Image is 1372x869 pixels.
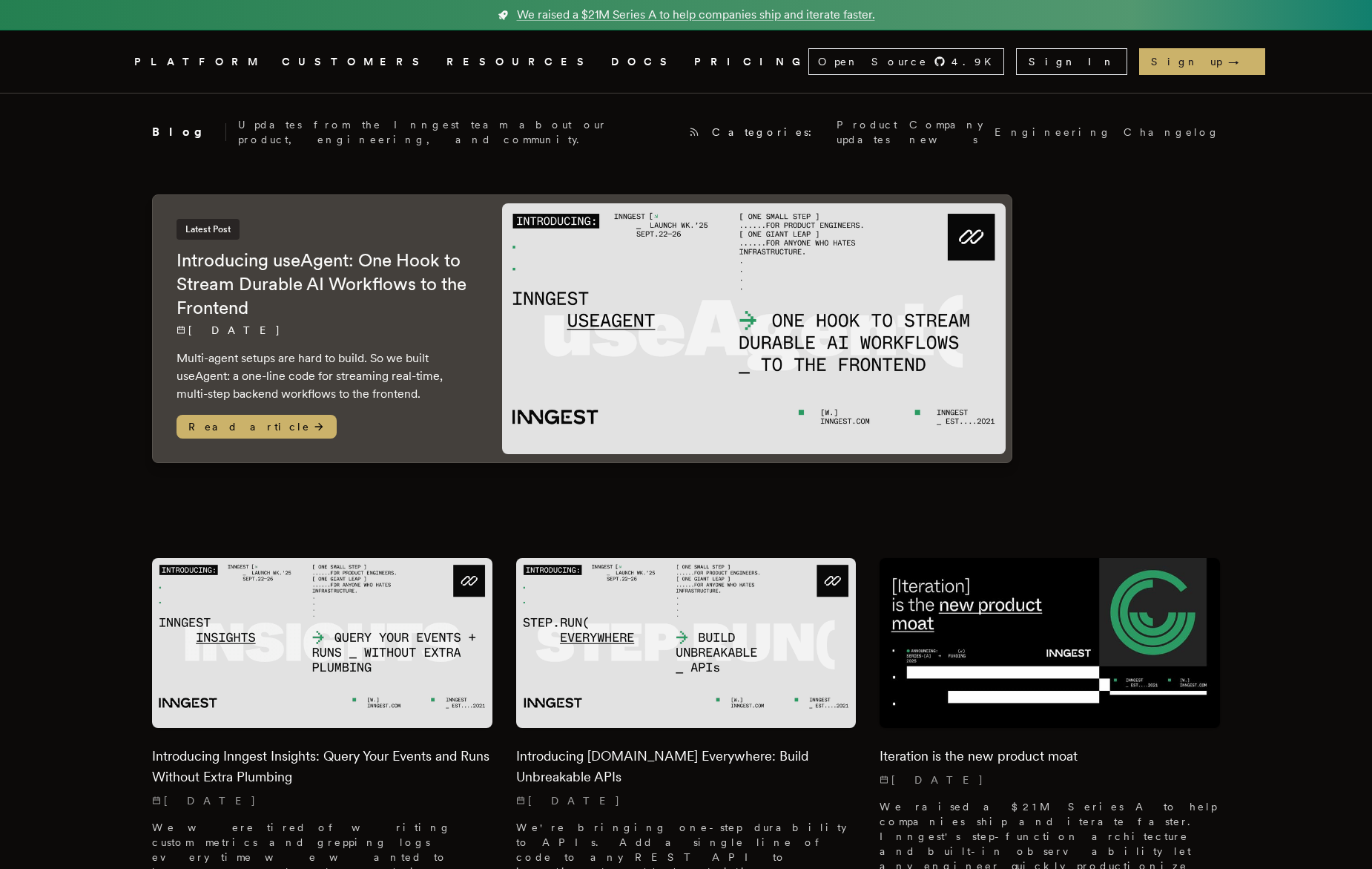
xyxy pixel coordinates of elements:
[93,30,1279,93] nav: Global
[712,125,825,140] span: Categories:
[177,249,472,320] h2: Introducing useAgent: One Hook to Stream Durable AI Workflows to the Frontend
[177,323,472,338] p: [DATE]
[880,558,1220,728] img: Featured image for Iteration is the new product moat blog post
[177,219,240,240] span: Latest Post
[502,203,1006,455] img: Featured image for Introducing useAgent: One Hook to Stream Durable AI Workflows to the Frontend ...
[152,746,492,787] h2: Introducing Inngest Insights: Query Your Events and Runs Without Extra Plumbing
[909,117,983,147] a: Company news
[880,746,1220,767] h2: Iteration is the new product moat
[818,54,928,69] span: Open Source
[282,53,429,71] a: CUSTOMERS
[694,53,808,71] a: PRICING
[995,125,1112,140] a: Engineering
[952,54,1000,69] span: 4.9 K
[134,53,264,71] button: PLATFORM
[1124,125,1220,140] a: Changelog
[238,117,676,147] p: Updates from the Inngest team about our product, engineering, and community.
[517,6,875,24] span: We raised a $21M Series A to help companies ship and iterate faster.
[152,558,492,728] img: Featured image for Introducing Inngest Insights: Query Your Events and Runs Without Extra Plumbin...
[177,350,472,403] p: Multi-agent setups are hard to build. So we built useAgent: a one-line code for streaming real-ti...
[1016,48,1127,75] a: Sign In
[516,793,857,808] p: [DATE]
[516,746,857,787] h2: Introducing [DOMAIN_NAME] Everywhere: Build Unbreakable APIs
[880,773,1220,787] p: [DATE]
[1228,54,1253,69] span: →
[611,53,676,71] a: DOCS
[152,123,226,141] h2: Blog
[152,793,492,808] p: [DATE]
[516,558,857,728] img: Featured image for Introducing Step.Run Everywhere: Build Unbreakable APIs blog post
[177,415,337,439] span: Read article
[837,117,897,147] a: Product updates
[1139,48,1265,75] a: Sign up
[446,53,593,71] button: RESOURCES
[152,194,1012,463] a: Latest PostIntroducing useAgent: One Hook to Stream Durable AI Workflows to the Frontend[DATE] Mu...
